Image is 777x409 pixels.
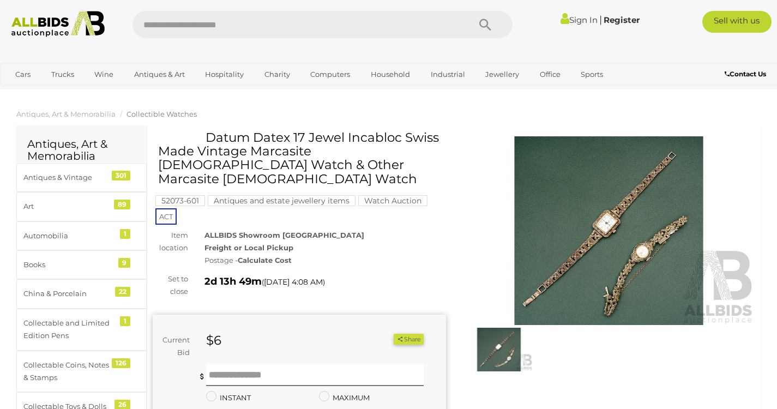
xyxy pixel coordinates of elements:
a: Industrial [424,65,472,83]
a: Register [604,15,640,25]
a: China & Porcelain 22 [16,279,147,308]
a: Sign In [561,15,598,25]
span: ( ) [262,278,325,286]
button: Share [394,334,424,345]
a: Antiques & Vintage 301 [16,163,147,192]
mark: 52073-601 [155,195,205,206]
a: Office [533,65,568,83]
a: Cars [8,65,38,83]
strong: ALLBIDS Showroom [GEOGRAPHIC_DATA] [204,231,364,239]
a: [GEOGRAPHIC_DATA] [8,83,100,101]
a: Automobilia 1 [16,221,147,250]
a: Wine [87,65,121,83]
div: Art [23,200,113,213]
div: 1 [120,229,130,239]
div: Books [23,258,113,271]
mark: Antiques and estate jewellery items [208,195,356,206]
label: MAXIMUM [319,392,370,404]
div: China & Porcelain [23,287,113,300]
img: Allbids.com.au [6,11,110,37]
a: 52073-601 [155,196,205,205]
div: 22 [115,287,130,297]
div: 89 [114,200,130,209]
a: Antiques, Art & Memorabilia [16,110,116,118]
span: [DATE] 4:08 AM [264,277,323,287]
span: ACT [155,208,177,225]
div: Set to close [144,273,196,298]
label: INSTANT [206,392,251,404]
div: 1 [120,316,130,326]
a: Jewellery [478,65,526,83]
a: Trucks [44,65,81,83]
div: 126 [112,358,130,368]
mark: Watch Auction [358,195,427,206]
h2: Antiques, Art & Memorabilia [27,138,136,162]
a: Hospitality [198,65,251,83]
img: Datum Datex 17 Jewel Incabloc Swiss Made Vintage Marcasite Ladies Watch & Other Marcasite Ladies ... [465,328,533,371]
img: Datum Datex 17 Jewel Incabloc Swiss Made Vintage Marcasite Ladies Watch & Other Marcasite Ladies ... [462,136,756,325]
strong: 2d 13h 49m [204,275,262,287]
strong: Calculate Cost [238,256,292,264]
div: 301 [112,171,130,181]
div: Postage - [204,254,446,267]
a: Contact Us [725,68,769,80]
a: Charity [257,65,297,83]
a: Watch Auction [358,196,427,205]
a: Antiques & Art [127,65,192,83]
div: Automobilia [23,230,113,242]
div: 9 [118,258,130,268]
div: Current Bid [153,334,198,359]
a: Antiques and estate jewellery items [208,196,356,205]
a: Collectable Coins, Notes & Stamps 126 [16,351,147,393]
div: Collectable Coins, Notes & Stamps [23,359,113,384]
span: | [599,14,602,26]
button: Search [458,11,513,38]
b: Contact Us [725,70,766,78]
a: Books 9 [16,250,147,279]
div: Item location [144,229,196,255]
div: Antiques & Vintage [23,171,113,184]
li: Watch this item [381,334,392,345]
a: Collectible Watches [127,110,197,118]
strong: $6 [206,333,221,348]
a: Sell with us [702,11,772,33]
a: Collectable and Limited Edition Pens 1 [16,309,147,351]
strong: Freight or Local Pickup [204,243,293,252]
h1: Datum Datex 17 Jewel Incabloc Swiss Made Vintage Marcasite [DEMOGRAPHIC_DATA] Watch & Other Marca... [158,131,443,186]
a: Household [364,65,417,83]
a: Art 89 [16,192,147,221]
div: Collectable and Limited Edition Pens [23,317,113,342]
a: Sports [574,65,610,83]
a: Computers [303,65,357,83]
